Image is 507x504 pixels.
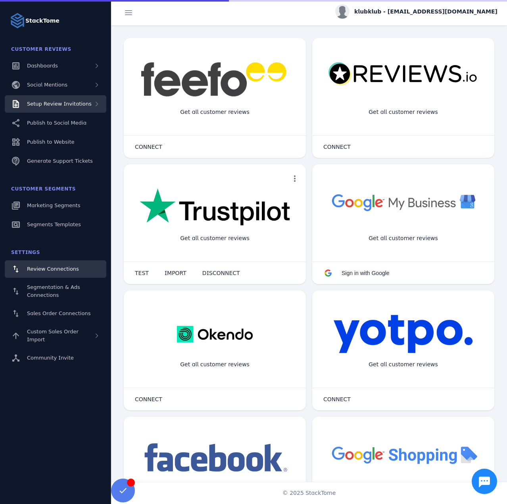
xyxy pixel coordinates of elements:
[5,305,106,322] a: Sales Order Connections
[27,310,90,316] span: Sales Order Connections
[135,396,162,402] span: CONNECT
[27,266,79,272] span: Review Connections
[10,13,25,29] img: Logo image
[127,139,170,155] button: CONNECT
[354,8,497,16] span: klubklub - [EMAIL_ADDRESS][DOMAIN_NAME]
[315,139,359,155] button: CONNECT
[27,202,80,208] span: Marketing Segments
[335,4,350,19] img: profile.jpg
[27,355,74,361] span: Community Invite
[362,228,444,249] div: Get all customer reviews
[27,63,58,69] span: Dashboards
[127,265,157,281] button: TEST
[5,152,106,170] a: Generate Support Tickets
[135,144,162,150] span: CONNECT
[11,250,40,255] span: Settings
[202,270,240,276] span: DISCONNECT
[323,396,351,402] span: CONNECT
[174,102,256,123] div: Get all customer reviews
[127,391,170,407] button: CONNECT
[282,489,336,497] span: © 2025 StackTome
[27,120,86,126] span: Publish to Social Media
[11,46,71,52] span: Customer Reviews
[27,139,74,145] span: Publish to Website
[27,101,92,107] span: Setup Review Invitations
[140,62,290,97] img: feefo.png
[174,354,256,375] div: Get all customer reviews
[5,114,106,132] a: Publish to Social Media
[335,4,497,19] button: klubklub - [EMAIL_ADDRESS][DOMAIN_NAME]
[194,265,248,281] button: DISCONNECT
[5,133,106,151] a: Publish to Website
[356,480,450,501] div: Import Products from Google
[27,221,81,227] span: Segments Templates
[5,279,106,303] a: Segmentation & Ads Connections
[362,354,444,375] div: Get all customer reviews
[315,391,359,407] button: CONNECT
[27,82,67,88] span: Social Mentions
[362,102,444,123] div: Get all customer reviews
[140,188,290,227] img: trustpilot.png
[5,349,106,367] a: Community Invite
[27,158,93,164] span: Generate Support Tickets
[27,329,79,342] span: Custom Sales Order Import
[328,62,478,86] img: reviewsio.svg
[140,441,290,476] img: facebook.png
[315,265,398,281] button: Sign in with Google
[328,441,478,469] img: googleshopping.png
[333,314,473,354] img: yotpo.png
[27,284,80,298] span: Segmentation & Ads Connections
[342,270,390,276] span: Sign in with Google
[135,270,149,276] span: TEST
[177,314,253,354] img: okendo.webp
[157,265,194,281] button: IMPORT
[11,186,76,192] span: Customer Segments
[5,197,106,214] a: Marketing Segments
[5,260,106,278] a: Review Connections
[323,144,351,150] span: CONNECT
[174,228,256,249] div: Get all customer reviews
[25,17,60,25] strong: StackTome
[328,188,478,216] img: googlebusiness.png
[165,270,186,276] span: IMPORT
[287,171,303,187] button: more
[5,216,106,233] a: Segments Templates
